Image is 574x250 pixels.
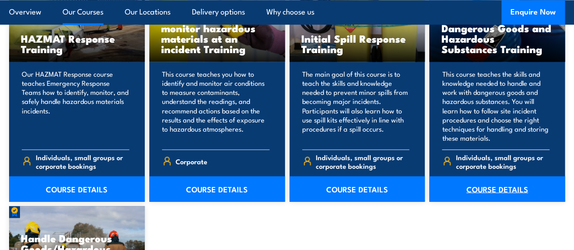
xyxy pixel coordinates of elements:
h3: HAZMAT Response Training [21,33,133,54]
span: Individuals, small groups or corporate bookings [316,152,409,170]
p: This course teaches you how to identify and monitor air conditions to measure contaminants, under... [162,69,270,142]
h3: Store And Handle Dangerous Goods and Hazardous Substances Training [441,12,553,54]
a: COURSE DETAILS [429,176,565,201]
span: Individuals, small groups or corporate bookings [36,152,129,170]
a: COURSE DETAILS [9,176,145,201]
h3: Initial Spill Response Training [301,33,413,54]
h3: Identify, detect and monitor hazardous materials at an incident Training [161,12,273,54]
p: Our HAZMAT Response course teaches Emergency Response Teams how to identify, monitor, and safely ... [22,69,129,142]
span: Corporate [176,154,207,168]
a: COURSE DETAILS [289,176,425,201]
p: This course teaches the skills and knowledge needed to handle and work with dangerous goods and h... [442,69,549,142]
p: The main goal of this course is to teach the skills and knowledge needed to prevent minor spills ... [302,69,410,142]
a: COURSE DETAILS [149,176,285,201]
span: Individuals, small groups or corporate bookings [456,152,549,170]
